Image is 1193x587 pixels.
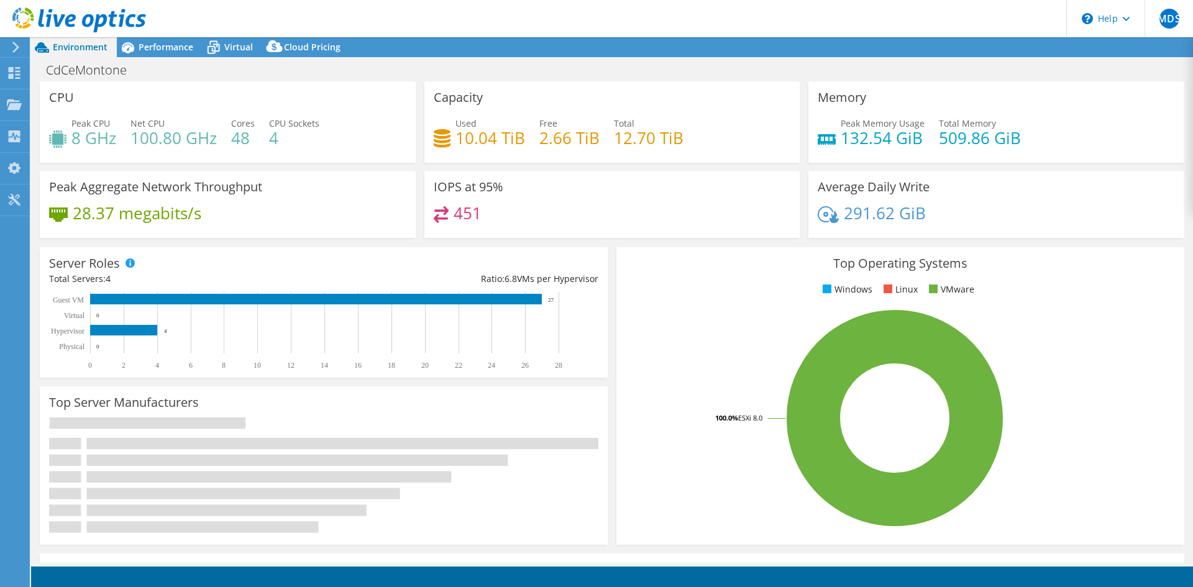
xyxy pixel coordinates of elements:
[254,361,261,370] text: 10
[49,257,120,270] h3: Server Roles
[224,41,253,53] span: Virtual
[71,117,110,129] span: Peak CPU
[841,131,925,145] h4: 132.54 GiB
[738,413,762,422] tspan: ESXi 8.0
[455,361,462,370] text: 22
[269,131,319,145] h4: 4
[96,312,99,319] text: 0
[454,206,482,220] h4: 451
[880,283,918,296] li: Linux
[818,91,866,104] h3: Memory
[130,131,217,145] h4: 100.80 GHz
[614,117,634,129] span: Total
[130,117,165,129] span: Net CPU
[49,272,324,286] div: Total Servers:
[521,361,529,370] text: 26
[715,413,738,422] tspan: 100.0%
[231,131,255,145] h4: 48
[189,361,193,370] text: 6
[139,41,193,53] span: Performance
[53,41,107,53] span: Environment
[548,297,554,303] text: 27
[626,257,1175,270] h3: Top Operating Systems
[49,396,199,409] h3: Top Server Manufacturers
[455,117,477,129] span: Used
[122,361,126,370] text: 2
[421,361,429,370] text: 20
[1082,13,1093,24] svg: \n
[555,361,562,370] text: 28
[73,206,201,220] h4: 28.37 megabits/s
[539,117,557,129] span: Free
[49,91,74,104] h3: CPU
[106,273,111,284] span: 4
[939,131,1021,145] h4: 509.86 GiB
[64,311,85,320] text: Virtual
[434,91,483,104] h3: Capacity
[505,273,517,284] span: 6.8
[841,117,925,129] span: Peak Memory Usage
[287,361,295,370] text: 12
[88,361,92,370] text: 0
[926,283,974,296] li: VMware
[49,180,262,194] h3: Peak Aggregate Network Throughput
[844,206,926,220] h4: 291.62 GiB
[539,131,600,145] h4: 2.66 TiB
[1159,9,1179,29] span: MDS
[818,180,930,194] h3: Average Daily Write
[455,131,525,145] h4: 10.04 TiB
[51,327,85,335] text: Hypervisor
[488,361,495,370] text: 24
[820,283,872,296] li: Windows
[614,131,683,145] h4: 12.70 TiB
[284,41,341,53] span: Cloud Pricing
[939,117,996,129] span: Total Memory
[434,180,503,194] h3: IOPS at 95%
[164,328,167,334] text: 4
[155,361,159,370] text: 4
[231,117,255,129] span: Cores
[321,361,328,370] text: 14
[269,117,319,129] span: CPU Sockets
[388,361,395,370] text: 18
[71,131,116,145] h4: 8 GHz
[222,361,226,370] text: 8
[324,272,598,286] div: Ratio: VMs per Hypervisor
[59,342,85,351] text: Physical
[40,63,146,77] h1: CdCeMontone
[96,344,99,350] text: 0
[53,296,84,304] text: Guest VM
[354,361,362,370] text: 16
